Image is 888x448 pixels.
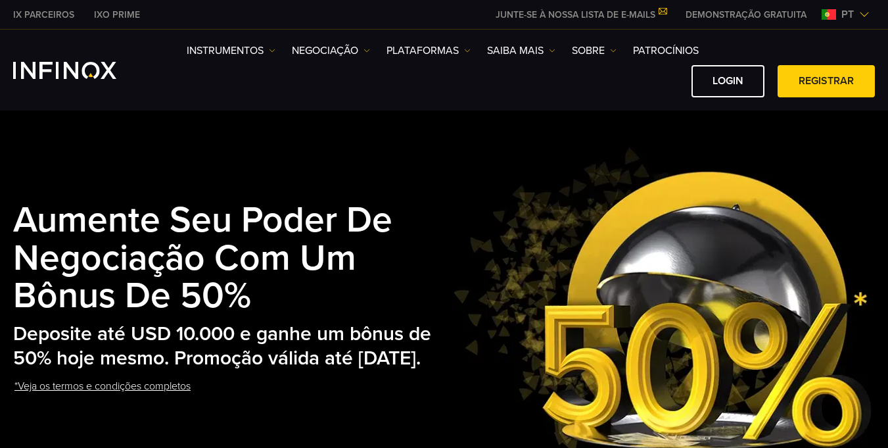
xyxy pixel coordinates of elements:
a: SOBRE [572,43,617,59]
span: pt [836,7,859,22]
a: INFINOX [3,8,84,22]
a: *Veja os termos e condições completos [13,370,192,403]
a: Instrumentos [187,43,275,59]
a: INFINOX Logo [13,62,147,79]
a: INFINOX MENU [676,8,816,22]
a: NEGOCIAÇÃO [292,43,370,59]
strong: Aumente seu poder de negociação com um bônus de 50% [13,199,392,318]
a: PLATAFORMAS [386,43,471,59]
h2: Deposite até USD 10.000 e ganhe um bônus de 50% hoje mesmo. Promoção válida até [DATE]. [13,322,452,370]
a: Login [691,65,764,97]
a: INFINOX [84,8,150,22]
a: JUNTE-SE À NOSSA LISTA DE E-MAILS [486,9,676,20]
a: Patrocínios [633,43,699,59]
a: Saiba mais [487,43,555,59]
a: Registrar [778,65,875,97]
